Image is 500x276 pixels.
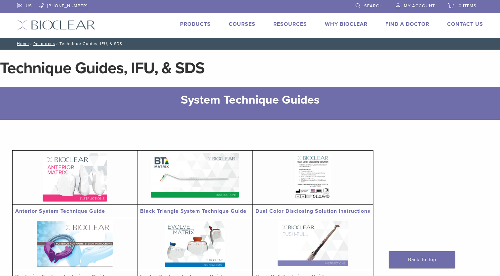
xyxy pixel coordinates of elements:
a: Resources [273,21,307,27]
span: 0 items [459,3,477,9]
a: Back To Top [389,251,455,268]
a: Why Bioclear [325,21,367,27]
span: My Account [404,3,435,9]
a: Anterior System Technique Guide [15,208,105,214]
a: Resources [33,41,55,46]
a: Courses [229,21,255,27]
span: / [29,42,33,45]
span: Search [364,3,383,9]
a: Find A Doctor [385,21,429,27]
img: Bioclear [17,20,96,30]
a: Products [180,21,211,27]
span: / [55,42,59,45]
a: Home [15,41,29,46]
a: Contact Us [447,21,483,27]
a: Black Triangle System Technique Guide [140,208,247,214]
nav: Technique Guides, IFU, & SDS [12,38,488,50]
h2: System Technique Guides [88,92,412,108]
a: Dual Color Disclosing Solution Instructions [255,208,370,214]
